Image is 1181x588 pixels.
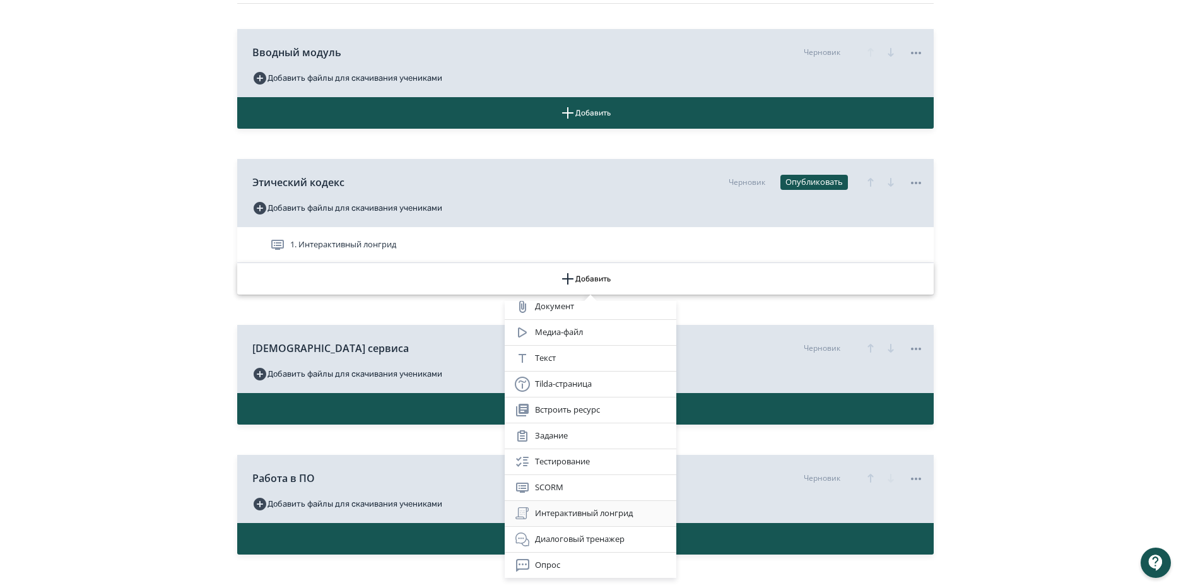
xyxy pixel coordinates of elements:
div: Тестирование [515,454,666,469]
div: Tilda-страница [515,377,666,392]
div: SCORM [515,480,666,495]
div: Документ [515,299,666,314]
div: Встроить ресурс [515,403,666,418]
div: Интерактивный лонгрид [515,506,666,521]
div: Задание [515,428,666,444]
div: Текст [515,351,666,366]
div: Медиа-файл [515,325,666,340]
div: Диалоговый тренажер [515,532,666,547]
div: Опрос [515,558,666,573]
